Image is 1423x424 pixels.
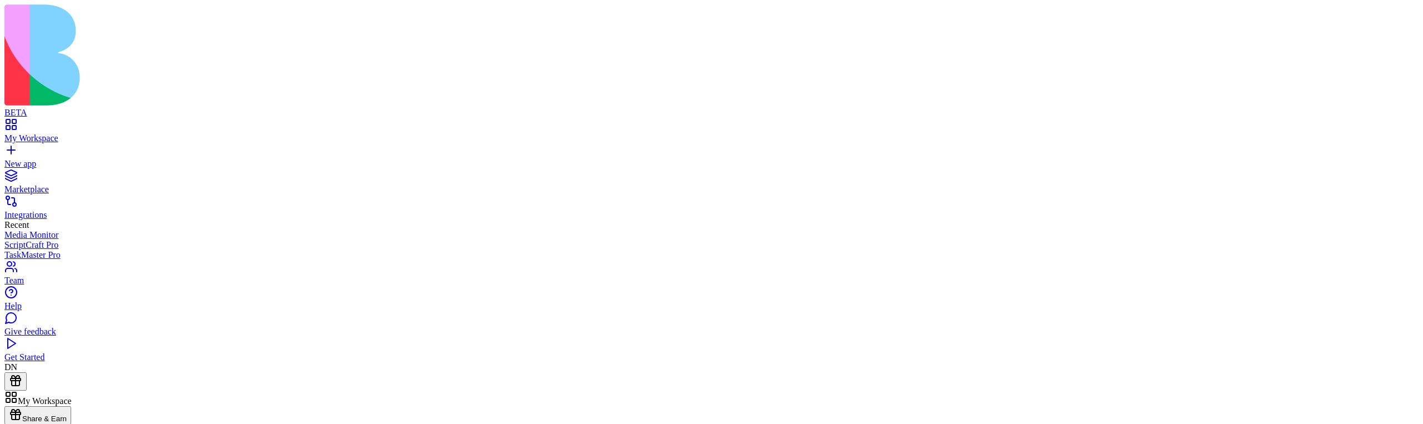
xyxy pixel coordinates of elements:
a: New app [4,149,1419,169]
span: Recent [4,220,29,230]
div: New app [4,159,1419,169]
div: Help [4,301,1419,311]
span: DN [4,362,17,372]
div: Get Started [4,352,1419,362]
div: Team [4,276,1419,286]
div: Give feedback [4,327,1419,337]
a: Media Monitor [4,230,1419,240]
a: Integrations [4,200,1419,220]
div: Marketplace [4,184,1419,194]
a: TaskMaster Pro [4,250,1419,260]
a: Get Started [4,342,1419,362]
a: BETA [4,98,1419,118]
a: ScriptCraft Pro [4,240,1419,250]
div: BETA [4,108,1419,118]
div: Integrations [4,210,1419,220]
span: Share & Earn [22,415,67,423]
a: Marketplace [4,174,1419,194]
a: Help [4,291,1419,311]
a: Give feedback [4,317,1419,337]
a: Team [4,266,1419,286]
img: logo [4,4,451,106]
a: My Workspace [4,123,1419,143]
div: My Workspace [4,133,1419,143]
span: My Workspace [18,396,72,406]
